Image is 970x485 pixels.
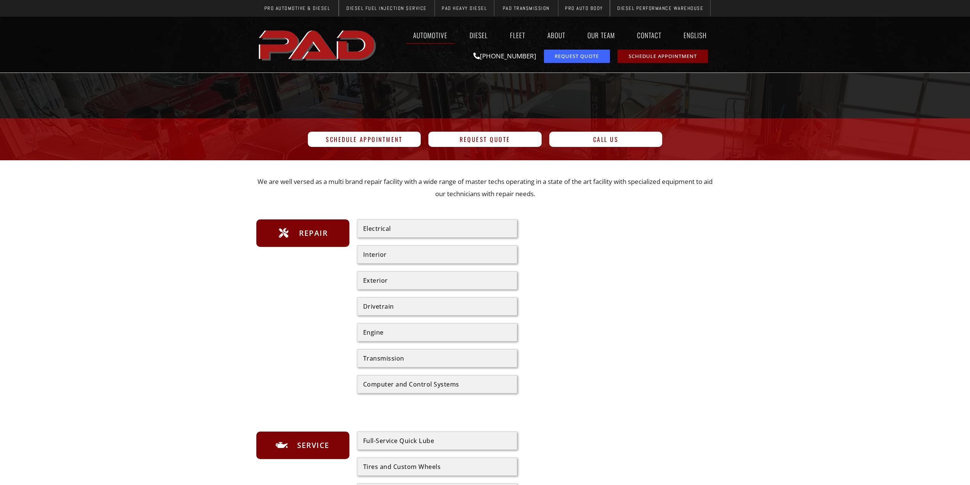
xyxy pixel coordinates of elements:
a: Fleet [503,26,532,44]
a: Request Quote [428,132,542,147]
span: Service [295,439,330,451]
a: Schedule Appointment [308,132,421,147]
div: Computer and Control Systems [363,381,511,387]
img: The image shows the word "PAD" in bold, red, uppercase letters with a slight shadow effect. [256,24,380,65]
a: About [540,26,573,44]
a: pro automotive and diesel home page [256,24,380,65]
span: Pro Automotive & Diesel [264,6,330,11]
div: Exterior [363,277,511,284]
a: English [676,26,714,44]
span: Call Us [593,136,619,142]
span: PAD Transmission [503,6,550,11]
span: Request Quote [460,136,510,142]
nav: Menu [380,26,714,44]
p: We are well versed as a multi brand repair facility with a wide range of master techs operating i... [256,176,714,200]
span: Pro Auto Body [565,6,603,11]
span: Schedule Appointment [629,54,697,59]
a: schedule repair or service appointment [618,50,708,63]
span: Schedule Appointment [326,136,402,142]
span: Request Quote [555,54,599,59]
span: Diesel Fuel Injection Service [346,6,427,11]
div: Tires and Custom Wheels [363,464,511,470]
a: Automotive [406,26,455,44]
div: Engine [363,329,511,335]
div: Electrical [363,226,511,232]
div: Full-Service Quick Lube [363,438,511,444]
div: Transmission [363,355,511,361]
span: Repair [297,227,328,239]
a: [PHONE_NUMBER] [473,52,536,60]
span: Diesel Performance Warehouse [617,6,703,11]
a: Our Team [580,26,622,44]
a: Contact [630,26,669,44]
div: Drivetrain [363,303,511,309]
a: Diesel [462,26,495,44]
a: request a service or repair quote [544,50,610,63]
div: Interior [363,251,511,258]
span: PAD Heavy Diesel [442,6,487,11]
a: Call Us [549,132,663,147]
